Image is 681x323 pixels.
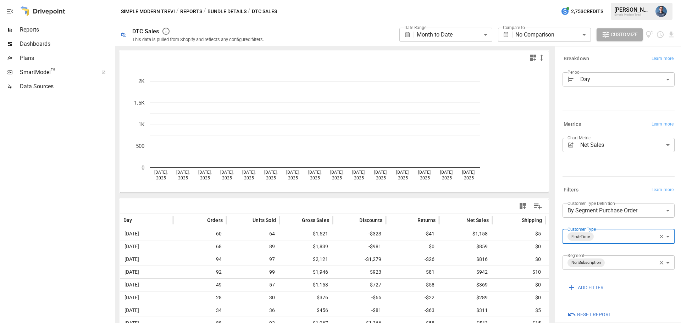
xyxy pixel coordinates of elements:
[440,170,453,175] text: [DATE],
[132,37,264,42] div: This data is pulled from Shopify and reflects any configured filters.
[376,176,386,180] text: 2025
[123,291,140,304] span: [DATE]
[230,253,276,266] span: 97
[567,69,580,75] label: Period
[198,170,211,175] text: [DATE],
[389,253,436,266] span: -$26
[404,24,426,30] label: Date Range
[443,228,489,240] span: $1,158
[443,253,489,266] span: $816
[230,279,276,291] span: 57
[389,291,436,304] span: -$22
[354,176,364,180] text: 2025
[283,304,329,317] span: $456
[496,304,542,317] span: $5
[496,266,542,278] span: $10
[496,279,542,291] span: $0
[204,7,206,16] div: /
[567,252,584,258] label: Segment
[563,281,609,294] button: ADD FILTER
[196,215,206,225] button: Sort
[651,1,671,21] button: Mike Beckham
[266,176,276,180] text: 2025
[332,176,342,180] text: 2025
[417,217,436,224] span: Returns
[359,217,382,224] span: Discounts
[291,215,301,225] button: Sort
[330,170,343,175] text: [DATE],
[389,304,436,317] span: -$63
[242,170,255,175] text: [DATE],
[180,7,202,16] button: Reports
[177,304,223,317] span: 34
[564,186,578,194] h6: Filters
[496,240,542,253] span: $0
[230,266,276,278] span: 99
[464,176,474,180] text: 2025
[123,266,140,278] span: [DATE]
[177,228,223,240] span: 60
[222,176,232,180] text: 2025
[374,170,387,175] text: [DATE],
[308,170,321,175] text: [DATE],
[310,176,320,180] text: 2025
[389,279,436,291] span: -$58
[611,30,638,39] span: Customize
[123,240,140,253] span: [DATE]
[244,176,254,180] text: 2025
[442,176,452,180] text: 2025
[563,308,616,321] button: Reset Report
[511,215,521,225] button: Sort
[567,226,596,232] label: Customer Type
[443,291,489,304] span: $289
[420,176,430,180] text: 2025
[123,304,140,317] span: [DATE]
[207,217,223,224] span: Orders
[577,310,611,319] span: Reset Report
[283,291,329,304] span: $376
[156,176,166,180] text: 2025
[283,266,329,278] span: $1,946
[176,7,179,16] div: /
[123,279,140,291] span: [DATE]
[336,304,382,317] span: -$81
[120,65,543,193] svg: A chart.
[242,215,252,225] button: Sort
[20,82,113,91] span: Data Sources
[230,304,276,317] span: 36
[283,253,329,266] span: $2,121
[352,170,365,175] text: [DATE],
[656,30,664,39] button: Schedule report
[177,279,223,291] span: 49
[407,215,417,225] button: Sort
[178,176,188,180] text: 2025
[456,215,466,225] button: Sort
[132,28,159,35] div: DTC Sales
[336,266,382,278] span: -$923
[20,26,113,34] span: Reports
[142,165,144,171] text: 0
[134,100,145,106] text: 1.5K
[443,304,489,317] span: $311
[580,138,675,152] div: Net Sales
[389,266,436,278] span: -$81
[389,240,436,253] span: $0
[496,253,542,266] span: $0
[558,5,606,18] button: 2,753Credits
[652,186,674,194] span: Learn more
[418,170,431,175] text: [DATE],
[123,228,140,240] span: [DATE]
[220,170,233,175] text: [DATE],
[253,217,276,224] span: Units Sold
[396,170,409,175] text: [DATE],
[503,24,525,30] label: Compare to
[578,283,604,292] span: ADD FILTER
[20,54,113,62] span: Plans
[496,291,542,304] span: $0
[443,279,489,291] span: $369
[597,28,643,41] button: Customize
[302,217,329,224] span: Gross Sales
[123,217,132,224] span: Day
[264,170,277,175] text: [DATE],
[530,198,546,214] button: Manage Columns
